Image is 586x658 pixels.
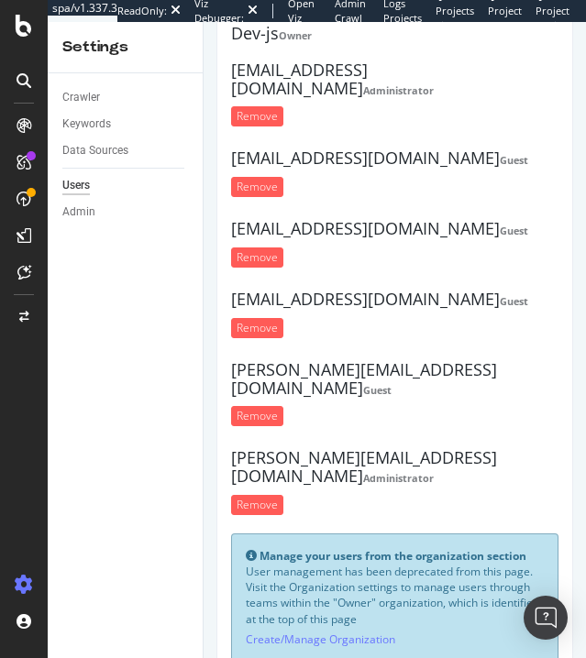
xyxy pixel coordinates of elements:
div: Keywords [62,115,111,134]
div: Data Sources [62,141,128,160]
input: Remove [28,225,80,246]
span: Project Page [488,4,522,32]
div: Settings [62,37,188,58]
input: Remove [28,296,80,316]
a: Users [62,176,190,195]
div: Open Intercom Messenger [524,596,568,640]
strong: Guest [160,361,188,375]
a: Crawler [62,88,190,107]
p: User management has been deprecated from this page. Visit the Organization settings to manage use... [42,542,340,605]
span: Project Settings [536,4,573,32]
strong: Owner [75,6,108,20]
a: Keywords [62,115,190,134]
div: Admin [62,203,95,222]
span: Projects List [436,4,474,32]
a: Data Sources [62,141,190,160]
div: Users [62,176,90,195]
input: Remove [28,384,80,404]
b: Manage your users from the organization section [56,526,323,542]
strong: Guest [296,131,325,145]
a: Create/Manage Organization [42,609,192,625]
h4: [PERSON_NAME][EMAIL_ADDRESS][DOMAIN_NAME] [28,339,355,376]
input: Remove [28,84,80,104]
h4: [EMAIL_ADDRESS][DOMAIN_NAME] [28,269,355,287]
strong: Guest [296,202,325,215]
input: Remove [28,155,80,175]
input: Remove [28,473,80,493]
h4: [PERSON_NAME][EMAIL_ADDRESS][DOMAIN_NAME] [28,427,355,464]
strong: Administrator [160,449,230,463]
strong: Guest [296,272,325,286]
h4: [EMAIL_ADDRESS][DOMAIN_NAME] [28,198,355,216]
h4: Dev-js [28,3,355,21]
strong: Administrator [160,61,230,75]
div: Crawler [62,88,100,107]
a: Admin [62,203,190,222]
h4: [EMAIL_ADDRESS][DOMAIN_NAME] [28,39,355,76]
h4: [EMAIL_ADDRESS][DOMAIN_NAME] [28,127,355,146]
div: ReadOnly: [117,4,167,18]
